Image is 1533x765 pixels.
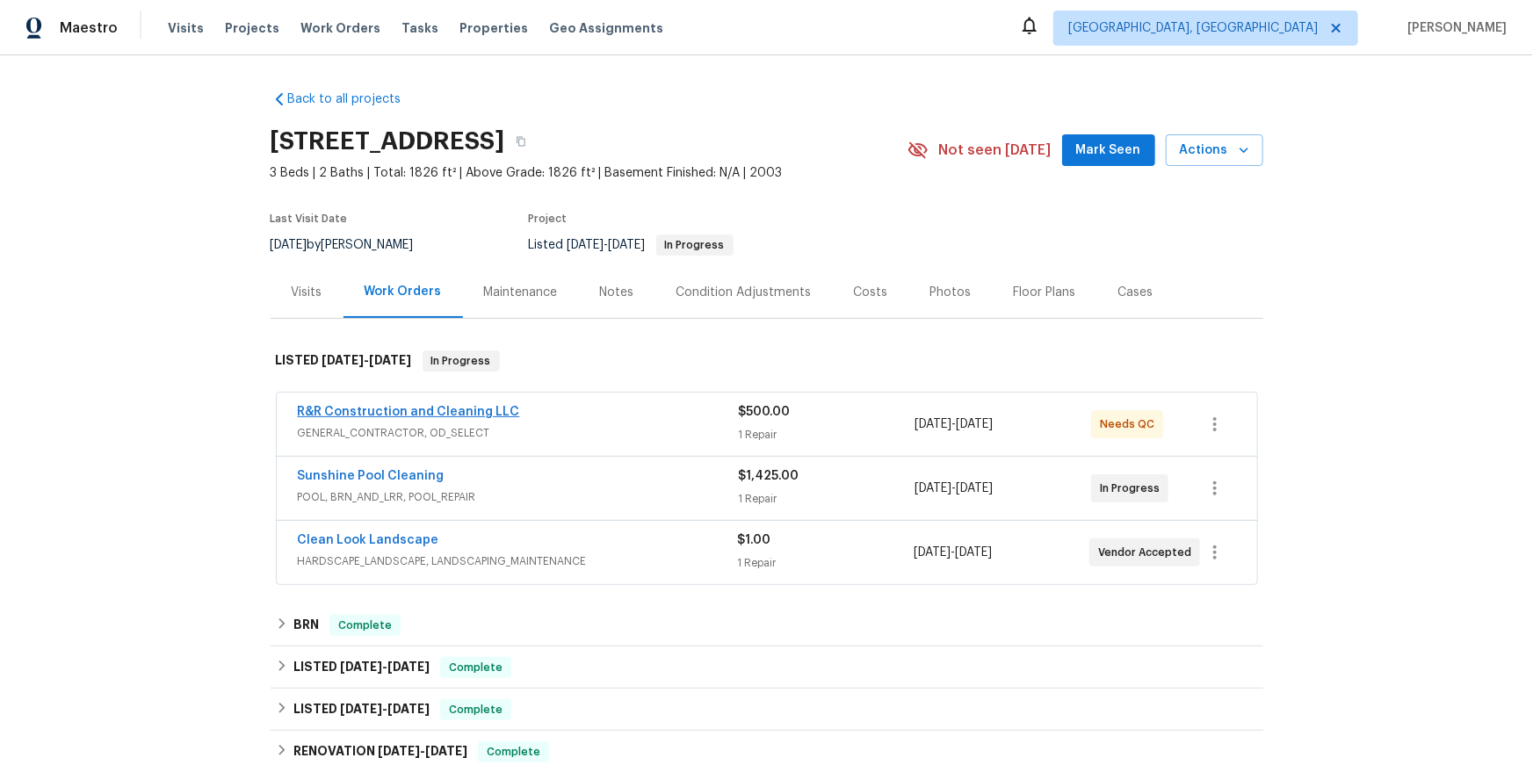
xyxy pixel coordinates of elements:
[425,745,467,757] span: [DATE]
[293,741,467,762] h6: RENOVATION
[915,480,993,497] span: -
[480,743,547,761] span: Complete
[956,418,993,430] span: [DATE]
[914,546,951,559] span: [DATE]
[529,213,568,224] span: Project
[1100,415,1161,433] span: Needs QC
[276,350,412,372] h6: LISTED
[1062,134,1155,167] button: Mark Seen
[1118,284,1153,301] div: Cases
[484,284,558,301] div: Maintenance
[271,235,435,256] div: by [PERSON_NAME]
[609,239,646,251] span: [DATE]
[568,239,646,251] span: -
[459,19,528,37] span: Properties
[915,482,951,494] span: [DATE]
[401,22,438,34] span: Tasks
[298,552,738,570] span: HARDSCAPE_LANDSCAPE, LANDSCAPING_MAINTENANCE
[340,703,382,715] span: [DATE]
[340,660,382,673] span: [DATE]
[1400,19,1507,37] span: [PERSON_NAME]
[1076,140,1141,162] span: Mark Seen
[340,703,430,715] span: -
[271,213,348,224] span: Last Visit Date
[271,90,439,108] a: Back to all projects
[739,490,915,508] div: 1 Repair
[939,141,1052,159] span: Not seen [DATE]
[293,699,430,720] h6: LISTED
[442,659,510,676] span: Complete
[271,239,307,251] span: [DATE]
[529,239,734,251] span: Listed
[322,354,412,366] span: -
[168,19,204,37] span: Visits
[271,133,505,150] h2: [STREET_ADDRESS]
[956,482,993,494] span: [DATE]
[549,19,663,37] span: Geo Assignments
[298,470,445,482] a: Sunshine Pool Cleaning
[225,19,279,37] span: Projects
[271,164,908,182] span: 3 Beds | 2 Baths | Total: 1826 ft² | Above Grade: 1826 ft² | Basement Finished: N/A | 2003
[739,470,799,482] span: $1,425.00
[915,415,993,433] span: -
[600,284,634,301] div: Notes
[658,240,732,250] span: In Progress
[442,701,510,718] span: Complete
[1100,480,1167,497] span: In Progress
[293,615,319,636] h6: BRN
[370,354,412,366] span: [DATE]
[298,488,739,506] span: POOL, BRN_AND_LRR, POOL_REPAIR
[676,284,812,301] div: Condition Adjustments
[378,745,420,757] span: [DATE]
[1098,544,1198,561] span: Vendor Accepted
[298,406,520,418] a: R&R Construction and Cleaning LLC
[340,660,430,673] span: -
[271,604,1263,646] div: BRN Complete
[1068,19,1318,37] span: [GEOGRAPHIC_DATA], [GEOGRAPHIC_DATA]
[292,284,322,301] div: Visits
[738,554,914,572] div: 1 Repair
[298,424,739,442] span: GENERAL_CONTRACTOR, OD_SELECT
[378,745,467,757] span: -
[271,646,1263,689] div: LISTED [DATE]-[DATE]Complete
[739,406,791,418] span: $500.00
[271,689,1263,731] div: LISTED [DATE]-[DATE]Complete
[930,284,972,301] div: Photos
[293,657,430,678] h6: LISTED
[854,284,888,301] div: Costs
[298,534,439,546] a: Clean Look Landscape
[1014,284,1076,301] div: Floor Plans
[738,534,771,546] span: $1.00
[505,126,537,157] button: Copy Address
[300,19,380,37] span: Work Orders
[387,660,430,673] span: [DATE]
[568,239,604,251] span: [DATE]
[1166,134,1263,167] button: Actions
[424,352,498,370] span: In Progress
[955,546,992,559] span: [DATE]
[739,426,915,444] div: 1 Repair
[365,283,442,300] div: Work Orders
[60,19,118,37] span: Maestro
[914,544,992,561] span: -
[915,418,951,430] span: [DATE]
[322,354,365,366] span: [DATE]
[387,703,430,715] span: [DATE]
[1180,140,1249,162] span: Actions
[271,333,1263,389] div: LISTED [DATE]-[DATE]In Progress
[331,617,399,634] span: Complete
